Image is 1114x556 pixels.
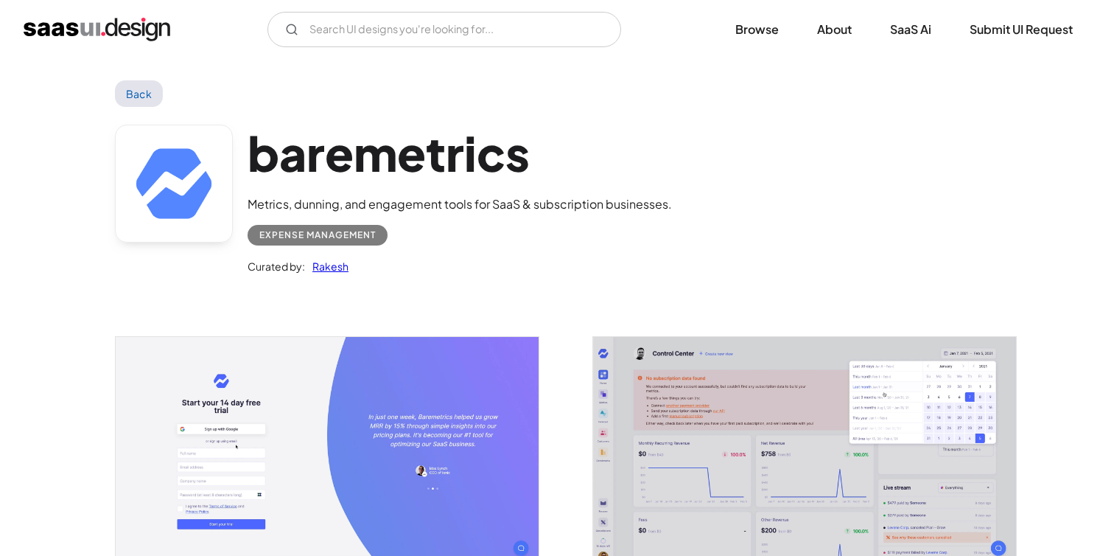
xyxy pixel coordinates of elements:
[248,125,672,181] h1: baremetrics
[259,226,376,244] div: Expense Management
[267,12,621,47] form: Email Form
[267,12,621,47] input: Search UI designs you're looking for...
[305,257,348,275] a: Rakesh
[248,257,305,275] div: Curated by:
[952,13,1090,46] a: Submit UI Request
[718,13,796,46] a: Browse
[115,80,163,107] a: Back
[24,18,170,41] a: home
[248,195,672,213] div: Metrics, dunning, and engagement tools for SaaS & subscription businesses.
[872,13,949,46] a: SaaS Ai
[799,13,869,46] a: About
